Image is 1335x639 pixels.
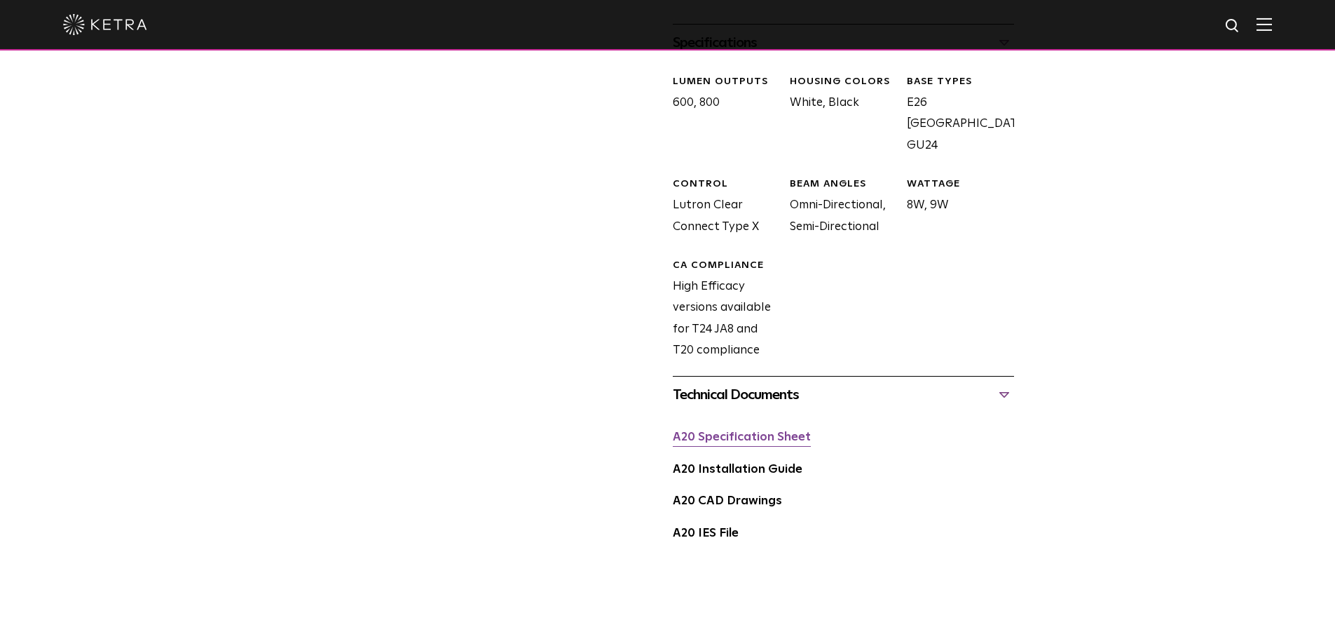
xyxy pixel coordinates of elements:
[673,527,739,539] a: A20 IES File
[673,75,779,89] div: LUMEN OUTPUTS
[662,259,779,362] div: High Efficacy versions available for T24 JA8 and T20 compliance
[779,75,896,156] div: White, Black
[790,75,896,89] div: HOUSING COLORS
[673,259,779,273] div: CA Compliance
[790,177,896,191] div: BEAM ANGLES
[673,495,782,507] a: A20 CAD Drawings
[779,177,896,238] div: Omni-Directional, Semi-Directional
[1224,18,1242,35] img: search icon
[673,431,811,443] a: A20 Specification Sheet
[673,464,802,476] a: A20 Installation Guide
[907,75,1013,89] div: BASE TYPES
[673,177,779,191] div: CONTROL
[662,177,779,238] div: Lutron Clear Connect Type X
[673,384,1014,406] div: Technical Documents
[1257,18,1272,31] img: Hamburger%20Nav.svg
[63,14,147,35] img: ketra-logo-2019-white
[662,75,779,156] div: 600, 800
[896,75,1013,156] div: E26 [GEOGRAPHIC_DATA], GU24
[896,177,1013,238] div: 8W, 9W
[907,177,1013,191] div: WATTAGE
